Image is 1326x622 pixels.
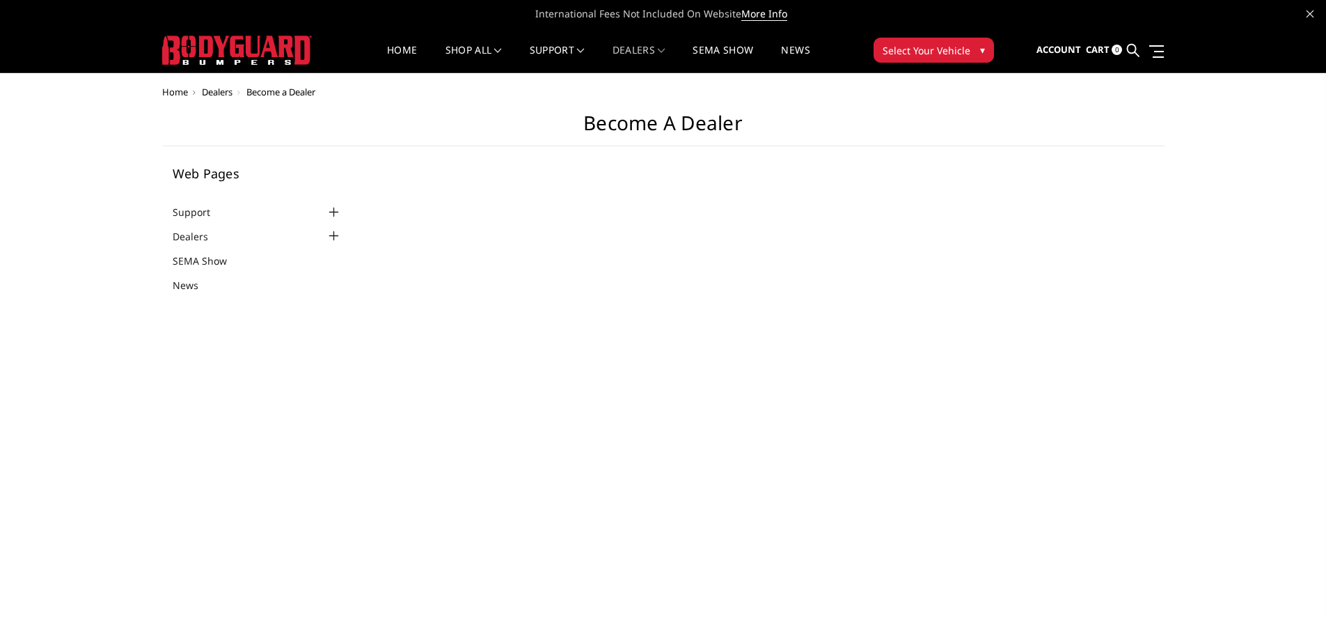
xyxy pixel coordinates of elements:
[173,254,244,268] a: SEMA Show
[202,86,232,98] a: Dealers
[1036,31,1081,69] a: Account
[883,43,970,58] span: Select Your Vehicle
[246,86,315,98] span: Become a Dealer
[445,45,502,72] a: shop all
[1112,45,1122,55] span: 0
[1086,31,1122,69] a: Cart 0
[613,45,665,72] a: Dealers
[1086,43,1110,56] span: Cart
[162,36,312,65] img: BODYGUARD BUMPERS
[741,7,787,21] a: More Info
[173,205,228,219] a: Support
[387,45,417,72] a: Home
[162,86,188,98] a: Home
[980,42,985,57] span: ▾
[173,229,226,244] a: Dealers
[1036,43,1081,56] span: Account
[693,45,753,72] a: SEMA Show
[162,111,1165,146] h1: Become a Dealer
[173,278,216,293] a: News
[530,45,585,72] a: Support
[173,167,342,180] h5: Web Pages
[781,45,810,72] a: News
[874,38,994,63] button: Select Your Vehicle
